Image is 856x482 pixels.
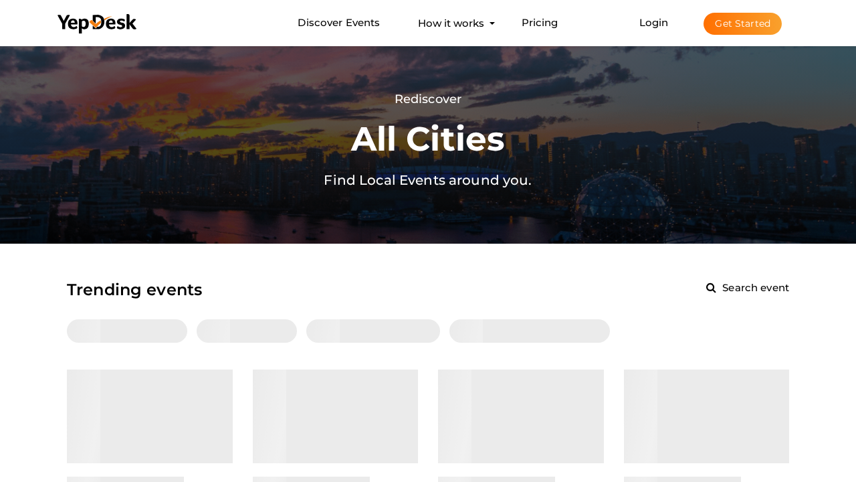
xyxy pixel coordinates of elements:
label: all cities [351,112,505,166]
button: How it works [414,11,488,35]
span: Search event [719,281,789,294]
label: Rediscover [395,90,461,109]
label: Find Local Events around you. [324,169,532,191]
button: Get Started [704,13,782,35]
a: Login [639,16,669,29]
a: Discover Events [298,11,380,35]
label: Trending events [67,277,202,303]
a: Pricing [522,11,558,35]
